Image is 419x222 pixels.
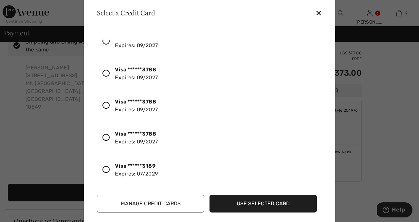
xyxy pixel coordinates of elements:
[15,5,28,10] span: Help
[115,98,158,114] div: Expires: 09/2027
[115,66,158,82] div: Expires: 09/2027
[209,195,317,213] button: Use Selected Card
[97,195,204,213] button: Manage Credit Cards
[315,6,327,20] div: ✕
[115,34,158,49] div: Expires: 09/2027
[92,9,155,16] div: Select a Credit Card
[115,162,158,178] div: Expires: 07/2029
[115,130,158,146] div: Expires: 09/2027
